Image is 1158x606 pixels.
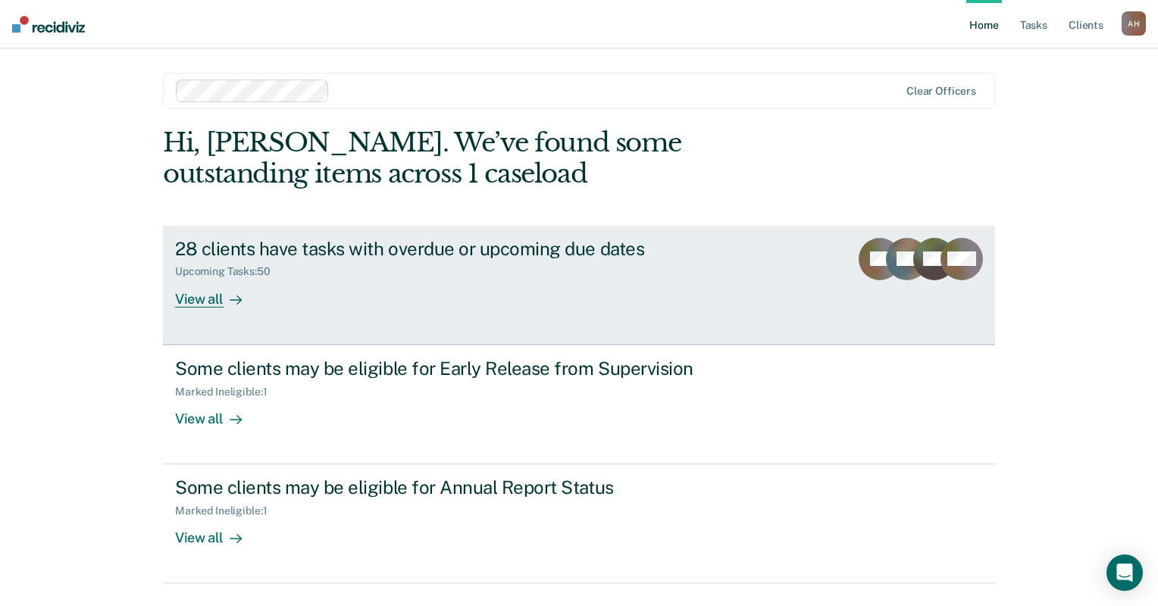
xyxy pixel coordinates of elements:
[175,386,279,398] div: Marked Ineligible : 1
[175,504,279,517] div: Marked Ineligible : 1
[175,265,283,278] div: Upcoming Tasks : 50
[175,398,260,427] div: View all
[12,16,85,33] img: Recidiviz
[175,238,707,260] div: 28 clients have tasks with overdue or upcoming due dates
[175,278,260,308] div: View all
[1106,554,1143,591] div: Open Intercom Messenger
[163,226,995,345] a: 28 clients have tasks with overdue or upcoming due datesUpcoming Tasks:50View all
[163,464,995,583] a: Some clients may be eligible for Annual Report StatusMarked Ineligible:1View all
[163,127,828,189] div: Hi, [PERSON_NAME]. We’ve found some outstanding items across 1 caseload
[175,358,707,380] div: Some clients may be eligible for Early Release from Supervision
[163,345,995,464] a: Some clients may be eligible for Early Release from SupervisionMarked Ineligible:1View all
[906,85,976,98] div: Clear officers
[1122,11,1146,36] div: A H
[175,517,260,547] div: View all
[175,476,707,498] div: Some clients may be eligible for Annual Report Status
[1122,11,1146,36] button: AH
